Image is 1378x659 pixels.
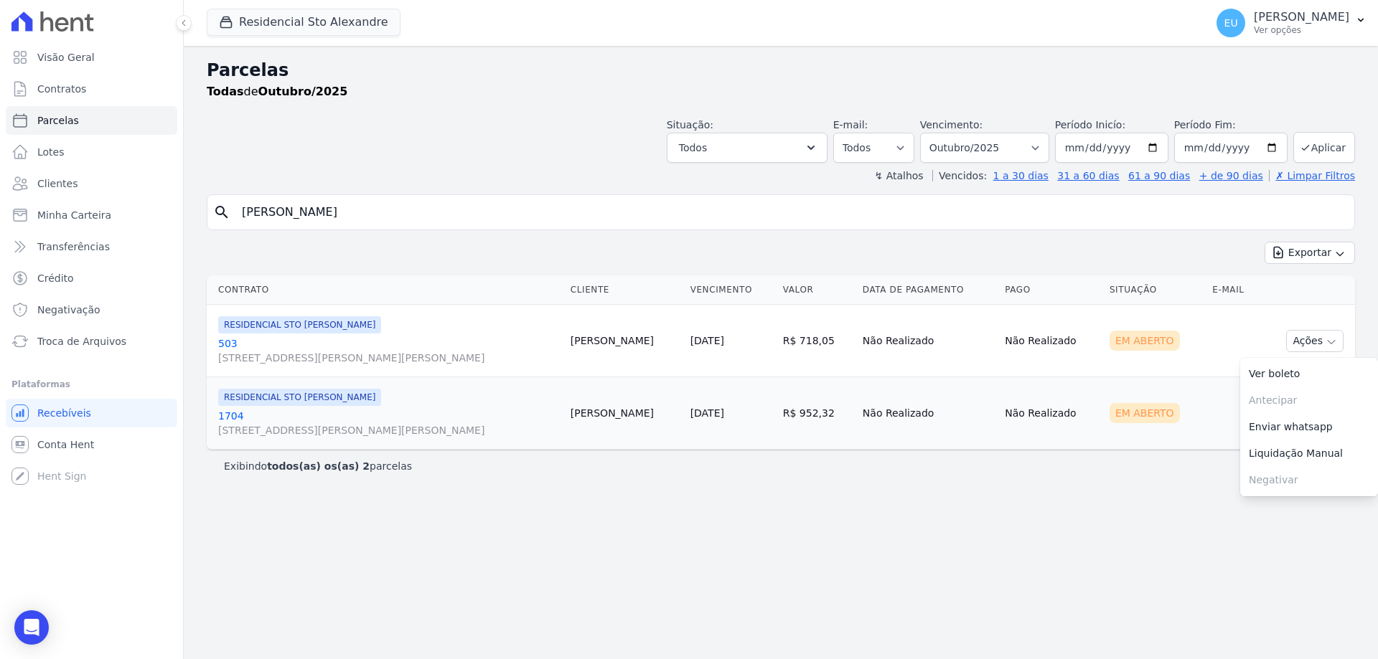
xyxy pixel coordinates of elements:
div: Plataformas [11,376,172,393]
p: Exibindo parcelas [224,459,412,473]
a: Enviar whatsapp [1240,414,1378,440]
button: Todos [667,133,828,163]
span: Transferências [37,240,110,254]
button: EU [PERSON_NAME] Ver opções [1205,3,1378,43]
td: [PERSON_NAME] [565,305,685,377]
span: Antecipar [1240,387,1378,414]
span: Recebíveis [37,406,91,420]
a: Recebíveis [6,399,177,427]
a: Conta Hent [6,430,177,459]
span: Todos [679,139,707,156]
a: Visão Geral [6,43,177,72]
strong: Todas [207,85,244,98]
a: ✗ Limpar Filtros [1269,170,1355,181]
span: Crédito [37,271,74,285]
a: 31 a 60 dias [1057,170,1119,181]
label: ↯ Atalhos [874,170,923,181]
th: E-mail [1206,275,1261,305]
span: EU [1224,18,1238,28]
p: [PERSON_NAME] [1254,10,1349,24]
td: R$ 952,32 [777,377,857,450]
button: Residencial Sto Alexandre [207,9,400,36]
span: Negativação [37,303,100,317]
b: todos(as) os(as) 2 [267,460,370,472]
span: [STREET_ADDRESS][PERSON_NAME][PERSON_NAME] [218,423,559,437]
a: Ver boleto [1240,361,1378,387]
a: [DATE] [690,335,724,346]
a: Troca de Arquivos [6,327,177,356]
strong: Outubro/2025 [258,85,348,98]
h2: Parcelas [207,57,1355,83]
span: Clientes [37,176,78,191]
a: 503[STREET_ADDRESS][PERSON_NAME][PERSON_NAME] [218,336,559,365]
label: Período Inicío: [1055,119,1125,131]
i: search [213,204,230,221]
a: 1704[STREET_ADDRESS][PERSON_NAME][PERSON_NAME] [218,409,559,437]
label: Vencimento: [920,119,983,131]
div: Em Aberto [1110,331,1180,351]
p: de [207,83,347,100]
a: Minha Carteira [6,201,177,229]
a: + de 90 dias [1199,170,1263,181]
label: Situação: [667,119,713,131]
span: RESIDENCIAL STO [PERSON_NAME] [218,389,381,406]
span: Troca de Arquivos [37,334,126,349]
span: Minha Carteira [37,208,111,222]
div: Open Intercom Messenger [14,610,49,645]
label: Período Fim: [1174,118,1288,133]
span: Visão Geral [37,50,95,65]
td: Não Realizado [999,377,1104,450]
span: [STREET_ADDRESS][PERSON_NAME][PERSON_NAME] [218,351,559,365]
th: Vencimento [685,275,777,305]
td: Não Realizado [857,305,999,377]
td: [PERSON_NAME] [565,377,685,450]
a: Clientes [6,169,177,198]
div: Em Aberto [1110,403,1180,423]
span: Lotes [37,145,65,159]
button: Ações [1286,330,1344,352]
th: Cliente [565,275,685,305]
th: Valor [777,275,857,305]
a: Negativação [6,295,177,324]
a: Parcelas [6,106,177,135]
th: Pago [999,275,1104,305]
p: Ver opções [1254,24,1349,36]
span: RESIDENCIAL STO [PERSON_NAME] [218,316,381,333]
a: Transferências [6,232,177,261]
td: Não Realizado [857,377,999,450]
th: Data de Pagamento [857,275,999,305]
button: Exportar [1265,242,1355,264]
a: 1 a 30 dias [993,170,1049,181]
input: Buscar por nome do lote ou do cliente [233,198,1349,227]
td: Não Realizado [999,305,1104,377]
a: Lotes [6,138,177,166]
td: R$ 718,05 [777,305,857,377]
a: [DATE] [690,407,724,419]
span: Parcelas [37,113,79,128]
a: Liquidação Manual [1240,440,1378,467]
a: Contratos [6,75,177,103]
th: Contrato [207,275,565,305]
button: Aplicar [1293,132,1355,163]
label: Vencidos: [932,170,987,181]
a: Crédito [6,264,177,293]
span: Conta Hent [37,437,94,452]
a: 61 a 90 dias [1128,170,1190,181]
span: Contratos [37,82,86,96]
th: Situação [1104,275,1206,305]
label: E-mail: [833,119,868,131]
